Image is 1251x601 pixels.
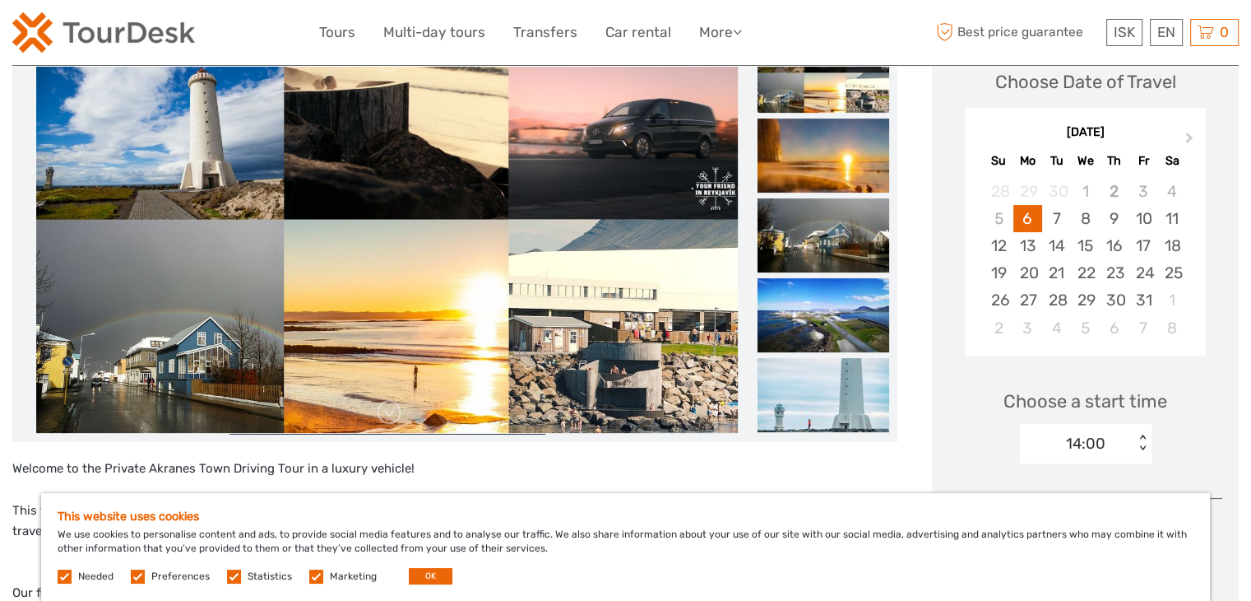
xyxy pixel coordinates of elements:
[23,29,186,42] p: We're away right now. Please check back later!
[1003,389,1167,414] span: Choose a start time
[1071,232,1100,259] div: Choose Wednesday, October 15th, 2025
[1128,287,1157,314] div: Choose Friday, October 31st, 2025
[758,119,889,193] img: e0211229705a472b949da227c0c2f22c_slider_thumbnail.jpeg
[984,150,1012,172] div: Su
[758,198,889,273] img: a2bf2ca4a9d54906b8772c656140a8b0_slider_thumbnail.jpeg
[1100,205,1128,232] div: Choose Thursday, October 9th, 2025
[1158,314,1187,342] div: Choose Saturday, November 8th, 2025
[984,178,1012,205] div: Not available Sunday, September 28th, 2025
[1114,24,1135,40] span: ISK
[1217,24,1231,40] span: 0
[1013,150,1042,172] div: Mo
[1013,314,1042,342] div: Choose Monday, November 3rd, 2025
[1071,314,1100,342] div: Choose Wednesday, November 5th, 2025
[1042,287,1071,314] div: Choose Tuesday, October 28th, 2025
[984,205,1012,232] div: Not available Sunday, October 5th, 2025
[1071,205,1100,232] div: Choose Wednesday, October 8th, 2025
[1158,259,1187,287] div: Choose Saturday, October 25th, 2025
[1071,259,1100,287] div: Choose Wednesday, October 22nd, 2025
[330,570,377,584] label: Marketing
[1100,232,1128,259] div: Choose Thursday, October 16th, 2025
[971,178,1201,342] div: month 2025-10
[12,459,897,543] p: Welcome to the Private Akranes Town Driving Tour in a luxury vehicle! This tour will take us on a...
[1158,150,1187,172] div: Sa
[1100,287,1128,314] div: Choose Thursday, October 30th, 2025
[1158,205,1187,232] div: Choose Saturday, October 11th, 2025
[984,259,1012,287] div: Choose Sunday, October 19th, 2025
[1042,205,1071,232] div: Choose Tuesday, October 7th, 2025
[1066,433,1105,454] div: 14:00
[1128,205,1157,232] div: Choose Friday, October 10th, 2025
[248,570,292,584] label: Statistics
[1071,178,1100,205] div: Not available Wednesday, October 1st, 2025
[151,570,210,584] label: Preferences
[1013,232,1042,259] div: Choose Monday, October 13th, 2025
[1100,259,1128,287] div: Choose Thursday, October 23rd, 2025
[1042,232,1071,259] div: Choose Tuesday, October 14th, 2025
[984,314,1012,342] div: Choose Sunday, November 2nd, 2025
[984,287,1012,314] div: Choose Sunday, October 26th, 2025
[995,69,1176,95] div: Choose Date of Travel
[1136,435,1150,452] div: < >
[1013,178,1042,205] div: Not available Monday, September 29th, 2025
[58,510,1193,524] h5: This website uses cookies
[699,21,742,44] a: More
[319,21,355,44] a: Tours
[12,12,195,53] img: 120-15d4194f-c635-41b9-a512-a3cb382bfb57_logo_small.png
[409,568,452,585] button: OK
[758,358,889,432] img: b56013576ced4c79a1712c2de48b738f_slider_thumbnail.jpeg
[1100,150,1128,172] div: Th
[1071,287,1100,314] div: Choose Wednesday, October 29th, 2025
[1128,150,1157,172] div: Fr
[1042,150,1071,172] div: Tu
[1128,314,1157,342] div: Choose Friday, November 7th, 2025
[1042,259,1071,287] div: Choose Tuesday, October 21st, 2025
[1158,287,1187,314] div: Choose Saturday, November 1st, 2025
[1128,259,1157,287] div: Choose Friday, October 24th, 2025
[1158,178,1187,205] div: Not available Saturday, October 4th, 2025
[78,570,114,584] label: Needed
[965,124,1206,142] div: [DATE]
[41,493,1210,601] div: We use cookies to personalise content and ads, to provide social media features and to analyse ou...
[383,21,485,44] a: Multi-day tours
[1100,314,1128,342] div: Choose Thursday, November 6th, 2025
[1013,205,1042,232] div: Choose Monday, October 6th, 2025
[513,21,577,44] a: Transfers
[932,19,1102,46] span: Best price guarantee
[758,39,889,113] img: c79ed4bc0e764271ad8382e5fc3fa940_slider_thumbnail.jpeg
[1128,178,1157,205] div: Not available Friday, October 3rd, 2025
[984,232,1012,259] div: Choose Sunday, October 12th, 2025
[1071,150,1100,172] div: We
[1178,128,1204,155] button: Next Month
[1158,232,1187,259] div: Choose Saturday, October 18th, 2025
[189,26,209,45] button: Open LiveChat chat widget
[1042,314,1071,342] div: Choose Tuesday, November 4th, 2025
[1150,19,1183,46] div: EN
[1100,178,1128,205] div: Not available Thursday, October 2nd, 2025
[758,278,889,352] img: 11d91b5729934759a6bdb81b86f11d09_slider_thumbnail.jpeg
[36,39,738,434] img: c79ed4bc0e764271ad8382e5fc3fa940_main_slider.jpeg
[1128,232,1157,259] div: Choose Friday, October 17th, 2025
[605,21,671,44] a: Car rental
[1013,287,1042,314] div: Choose Monday, October 27th, 2025
[1013,259,1042,287] div: Choose Monday, October 20th, 2025
[1042,178,1071,205] div: Not available Tuesday, September 30th, 2025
